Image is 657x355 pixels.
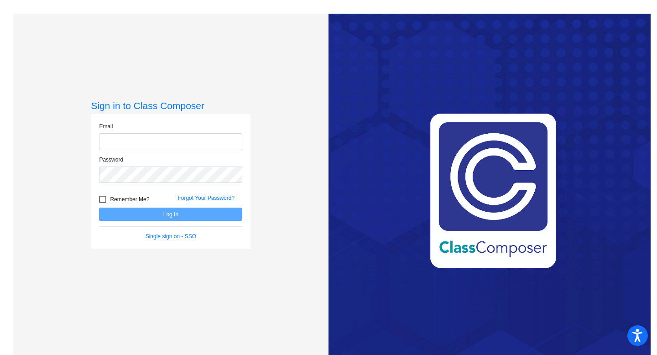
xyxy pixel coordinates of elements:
a: Single sign on - SSO [146,233,196,240]
label: Email [99,122,113,131]
span: Remember Me? [110,194,149,205]
button: Log In [99,208,242,221]
h3: Sign in to Class Composer [91,100,250,111]
label: Password [99,156,123,164]
a: Forgot Your Password? [177,195,235,201]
